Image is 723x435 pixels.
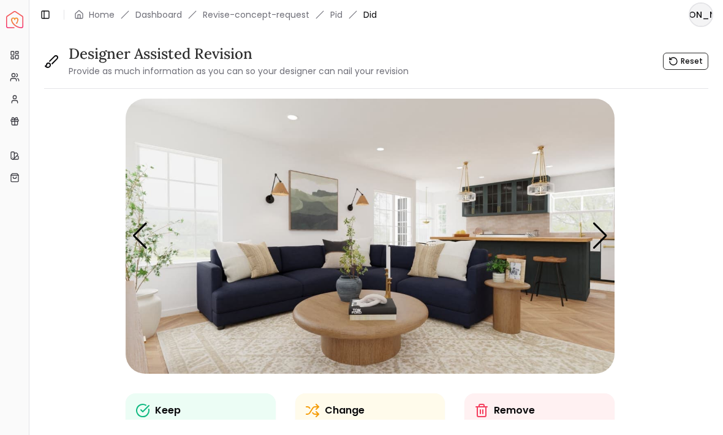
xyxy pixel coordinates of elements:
button: [PERSON_NAME] [689,2,713,27]
p: Keep [155,403,181,418]
img: 68914f4c78285b00124d52e4 [126,99,615,374]
span: Did [363,9,377,21]
div: 2 / 8 [126,99,615,374]
a: Spacejoy [6,11,23,28]
div: Next slide [592,222,608,249]
button: Reset [663,53,708,70]
h3: Designer Assisted Revision [69,44,409,64]
p: Change [325,403,365,418]
div: Carousel [126,99,615,374]
div: Previous slide [132,222,148,249]
small: Provide as much information as you can so your designer can nail your revision [69,65,409,77]
a: Pid [330,9,343,21]
a: Home [89,9,115,21]
p: Remove [494,403,535,418]
img: Spacejoy Logo [6,11,23,28]
a: Revise-concept-request [203,9,309,21]
a: Dashboard [135,9,182,21]
span: [PERSON_NAME] [690,4,712,26]
nav: breadcrumb [74,9,377,21]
